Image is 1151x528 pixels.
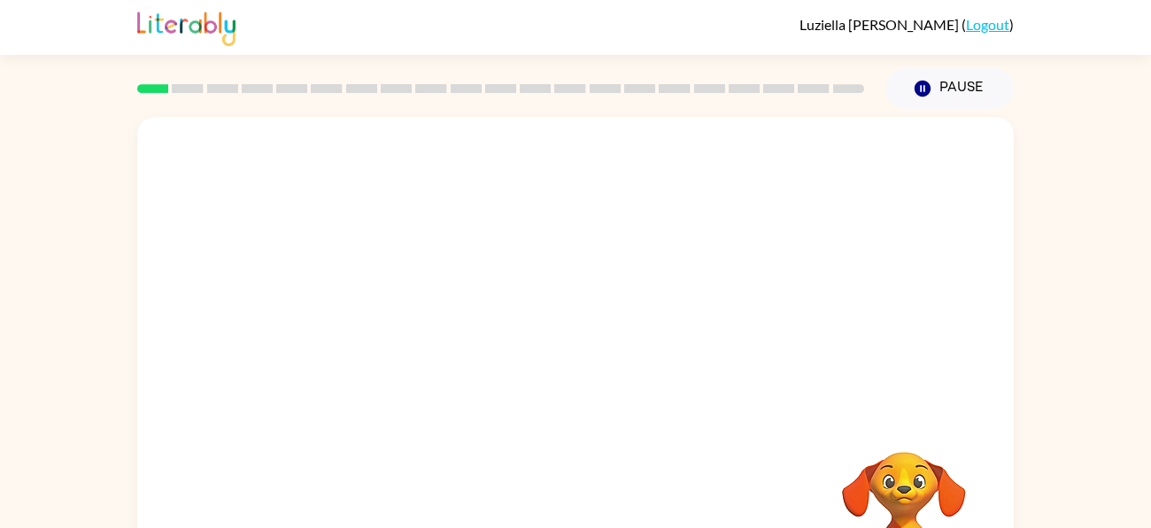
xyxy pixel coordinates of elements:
[800,16,1014,33] div: ( )
[800,16,962,33] span: Luziella [PERSON_NAME]
[966,16,1009,33] a: Logout
[137,7,236,46] img: Literably
[885,68,1014,109] button: Pause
